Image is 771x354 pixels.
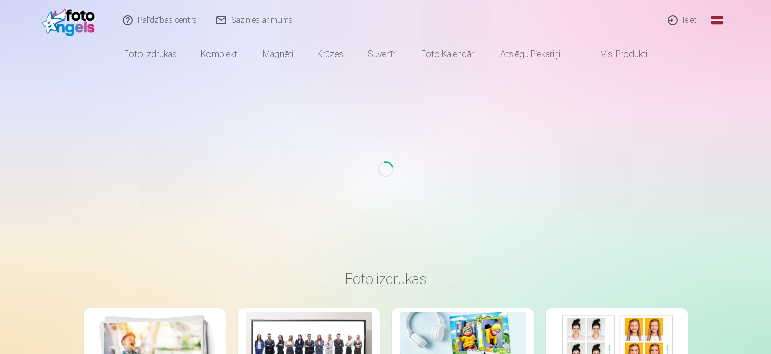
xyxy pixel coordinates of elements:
a: Komplekti [189,40,251,68]
a: Foto izdrukas [112,40,189,68]
a: Atslēgu piekariņi [488,40,573,68]
img: /fa1 [42,4,100,36]
a: Magnēti [251,40,305,68]
a: Suvenīri [356,40,409,68]
a: Visi produkti [573,40,659,68]
a: Foto kalendāri [409,40,488,68]
h3: Foto izdrukas [92,270,680,288]
a: Krūzes [305,40,356,68]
